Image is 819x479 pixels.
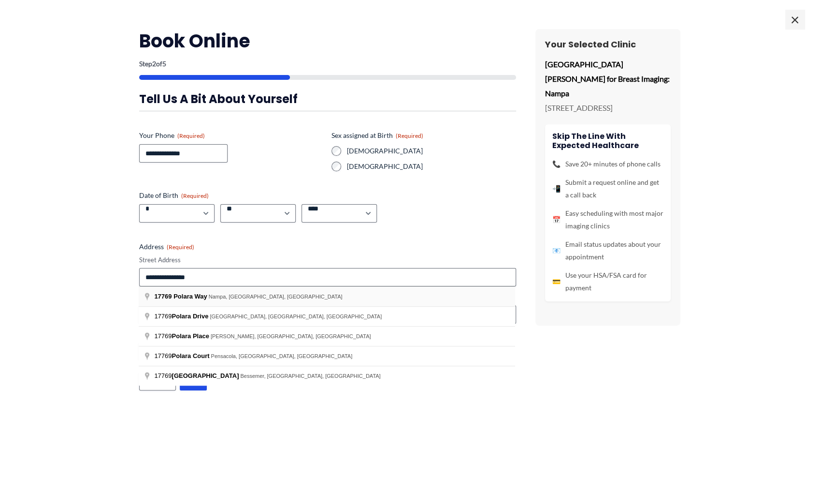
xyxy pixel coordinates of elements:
span: 📧 [552,244,560,257]
span: Nampa, [GEOGRAPHIC_DATA], [GEOGRAPHIC_DATA] [209,294,343,299]
h4: Skip the line with Expected Healthcare [552,132,663,150]
label: [DEMOGRAPHIC_DATA] [347,162,516,171]
li: Email status updates about your appointment [552,238,663,263]
span: (Required) [167,243,194,251]
h2: Book Online [139,29,516,53]
li: Submit a request online and get a call back [552,176,663,201]
span: Polara Drive [172,313,208,320]
span: × [785,10,805,29]
span: (Required) [177,132,205,139]
h3: Your Selected Clinic [545,39,671,50]
span: (Required) [181,192,209,199]
span: 📲 [552,182,560,195]
h3: Tell us a bit about yourself [139,91,516,106]
li: Easy scheduling with most major imaging clinics [552,207,663,232]
span: Pensacola, [GEOGRAPHIC_DATA], [GEOGRAPHIC_DATA] [211,353,353,359]
span: [PERSON_NAME], [GEOGRAPHIC_DATA], [GEOGRAPHIC_DATA] [211,333,371,339]
span: [GEOGRAPHIC_DATA], [GEOGRAPHIC_DATA], [GEOGRAPHIC_DATA] [210,314,382,319]
span: Polara Place [172,332,209,340]
label: [DEMOGRAPHIC_DATA] [347,146,516,156]
p: [STREET_ADDRESS] [545,101,671,115]
legend: Date of Birth [139,191,209,200]
p: [GEOGRAPHIC_DATA][PERSON_NAME] for Breast Imaging: Nampa [545,57,671,100]
span: 💳 [552,275,560,288]
span: [GEOGRAPHIC_DATA] [172,372,239,379]
span: Polara Court [172,352,209,359]
span: 📅 [552,213,560,226]
span: 17769 [154,372,240,379]
li: Save 20+ minutes of phone calls [552,158,663,170]
p: Step of [139,60,516,67]
span: Bessemer, [GEOGRAPHIC_DATA], [GEOGRAPHIC_DATA] [240,373,380,379]
span: 2 [152,60,156,68]
legend: Sex assigned at Birth [331,131,423,140]
label: Your Phone [139,131,324,140]
span: 📞 [552,158,560,170]
span: 17769 [154,293,172,300]
legend: Address [139,242,194,252]
label: Street Address [139,255,516,265]
span: 17769 [154,313,210,320]
li: Use your HSA/FSA card for payment [552,269,663,294]
span: 17769 [154,352,211,359]
span: 5 [162,60,166,68]
span: 17769 [154,332,210,340]
span: Polara Way [173,293,207,300]
span: (Required) [396,132,423,139]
